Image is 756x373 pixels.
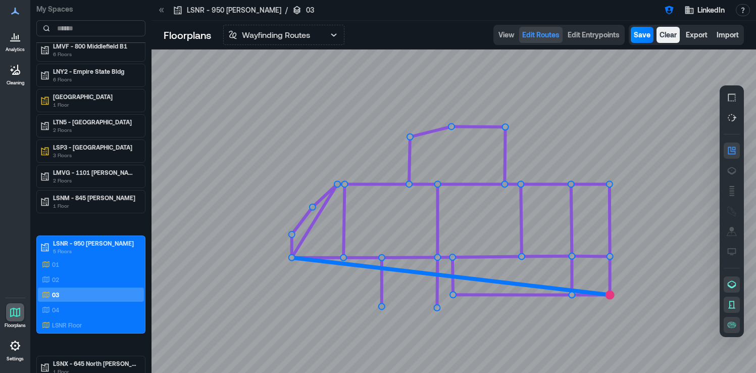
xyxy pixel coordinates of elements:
p: LSNR - 950 [PERSON_NAME] [53,239,138,247]
button: Wayfinding Routes [223,25,344,45]
button: Save [631,27,653,43]
p: [GEOGRAPHIC_DATA] [53,92,138,101]
p: 03 [306,5,314,15]
button: Edit Routes [519,27,563,43]
button: LinkedIn [681,2,728,18]
p: 6 Floors [53,50,138,58]
p: Analytics [6,46,25,53]
p: Floorplans [164,28,211,42]
p: My Spaces [36,4,145,14]
p: 03 [52,291,59,299]
p: / [285,5,288,15]
p: LSNM - 845 [PERSON_NAME] [53,194,138,202]
button: View [495,27,517,43]
span: Save [634,30,650,40]
p: Floorplans [5,322,26,329]
button: Export [683,27,711,43]
span: Clear [660,30,677,40]
a: Floorplans [2,300,29,332]
p: Settings [7,356,24,362]
p: 2 Floors [53,126,138,134]
p: 04 [52,306,59,314]
a: Analytics [3,24,28,56]
p: 3 Floors [53,151,138,159]
button: Clear [657,27,680,43]
p: LSNR Floor [52,321,82,329]
p: 1 Floor [53,101,138,109]
p: 1 Floor [53,202,138,210]
a: Cleaning [3,58,28,89]
p: 5 Floors [53,247,138,255]
p: Cleaning [7,80,24,86]
p: LMVF - 800 Middlefield B1 [53,42,138,50]
span: View [498,30,514,40]
p: 02 [52,275,59,284]
p: Wayfinding Routes [242,29,310,41]
p: LTN5 - [GEOGRAPHIC_DATA] [53,118,138,126]
span: Edit Routes [522,30,560,40]
p: LSP3 - [GEOGRAPHIC_DATA] [53,143,138,151]
span: Edit Entrypoints [568,30,620,40]
span: Import [717,30,739,40]
button: Import [714,27,742,43]
button: Edit Entrypoints [565,27,623,43]
p: 6 Floors [53,75,138,83]
p: LMVG - 1101 [PERSON_NAME] B7 [53,168,138,176]
p: 01 [52,260,59,268]
p: LNY2 - Empire State Bldg [53,67,138,75]
span: LinkedIn [697,5,725,15]
p: LSNX - 645 North [PERSON_NAME] [53,359,138,367]
span: Export [686,30,708,40]
p: 2 Floors [53,176,138,184]
a: Settings [3,334,27,365]
p: LSNR - 950 [PERSON_NAME] [187,5,281,15]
